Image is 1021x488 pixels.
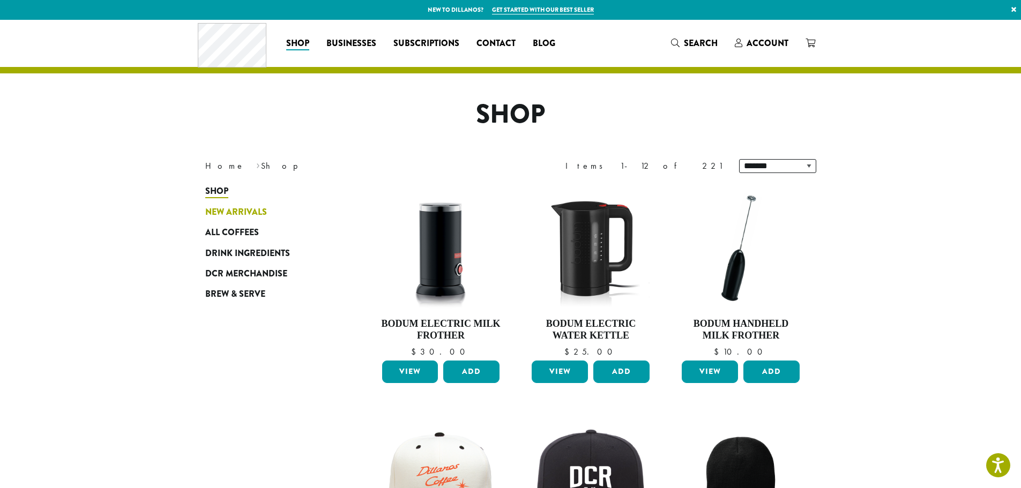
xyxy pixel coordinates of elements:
img: DP3955.01.png [529,186,652,310]
h1: Shop [197,99,824,130]
button: Add [743,361,800,383]
a: View [532,361,588,383]
span: DCR Merchandise [205,267,287,281]
span: › [256,156,260,172]
bdi: 25.00 [564,346,617,357]
div: Items 1-12 of 221 [565,160,723,172]
span: Brew & Serve [205,288,265,301]
span: Businesses [326,37,376,50]
a: All Coffees [205,222,334,243]
span: Contact [476,37,516,50]
bdi: 10.00 [714,346,767,357]
button: Add [443,361,500,383]
span: All Coffees [205,226,259,239]
a: Get started with our best seller [492,5,594,14]
a: Bodum Electric Milk Frother $30.00 [379,186,503,356]
button: Add [593,361,650,383]
a: Home [205,160,245,171]
a: Bodum Electric Water Kettle $25.00 [529,186,652,356]
a: Brew & Serve [205,284,334,304]
a: Shop [205,181,334,201]
a: New Arrivals [205,202,334,222]
span: Search [684,37,718,49]
a: Search [662,34,726,52]
span: $ [714,346,723,357]
a: Bodum Handheld Milk Frother $10.00 [679,186,802,356]
h4: Bodum Handheld Milk Frother [679,318,802,341]
span: $ [564,346,573,357]
span: New Arrivals [205,206,267,219]
span: Blog [533,37,555,50]
nav: Breadcrumb [205,160,495,172]
a: View [382,361,438,383]
span: Shop [286,37,309,50]
h4: Bodum Electric Water Kettle [529,318,652,341]
a: Drink Ingredients [205,243,334,263]
a: Shop [278,35,318,52]
a: View [682,361,738,383]
span: Shop [205,185,228,198]
span: Subscriptions [393,37,459,50]
bdi: 30.00 [411,346,470,357]
span: Account [747,37,788,49]
span: Drink Ingredients [205,247,290,260]
img: DP3927.01-002.png [679,186,802,310]
span: $ [411,346,420,357]
img: DP3954.01-002.png [379,186,502,310]
h4: Bodum Electric Milk Frother [379,318,503,341]
a: DCR Merchandise [205,264,334,284]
